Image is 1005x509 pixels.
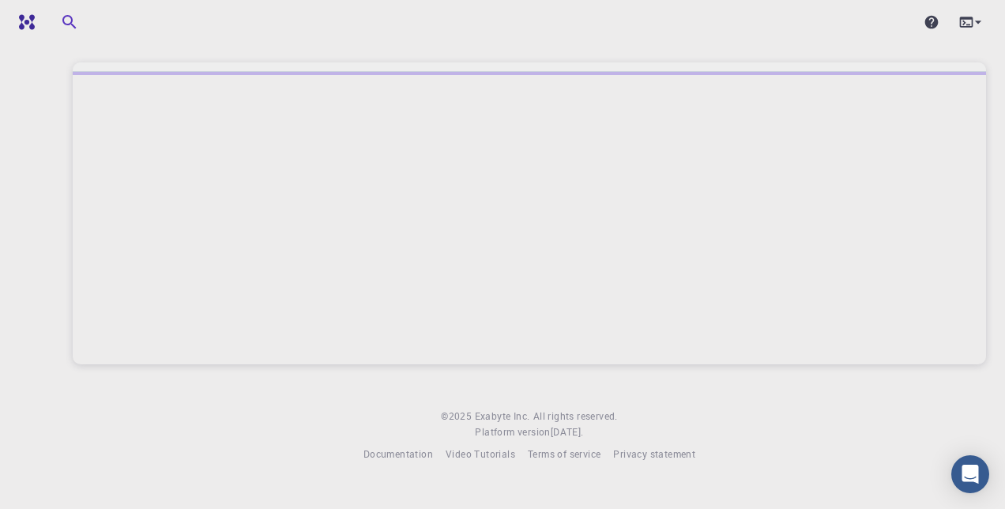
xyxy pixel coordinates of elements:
img: logo [13,14,35,30]
a: [DATE]. [551,424,584,440]
a: Video Tutorials [446,447,515,462]
span: All rights reserved. [533,409,618,424]
a: Privacy statement [613,447,695,462]
span: Documentation [363,447,433,460]
span: Terms of service [528,447,600,460]
span: Privacy statement [613,447,695,460]
a: Terms of service [528,447,600,462]
span: Exabyte Inc. [475,409,530,422]
div: Open Intercom Messenger [951,455,989,493]
span: [DATE] . [551,425,584,438]
span: © 2025 [441,409,474,424]
span: Video Tutorials [446,447,515,460]
a: Exabyte Inc. [475,409,530,424]
span: Platform version [475,424,550,440]
a: Documentation [363,447,433,462]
